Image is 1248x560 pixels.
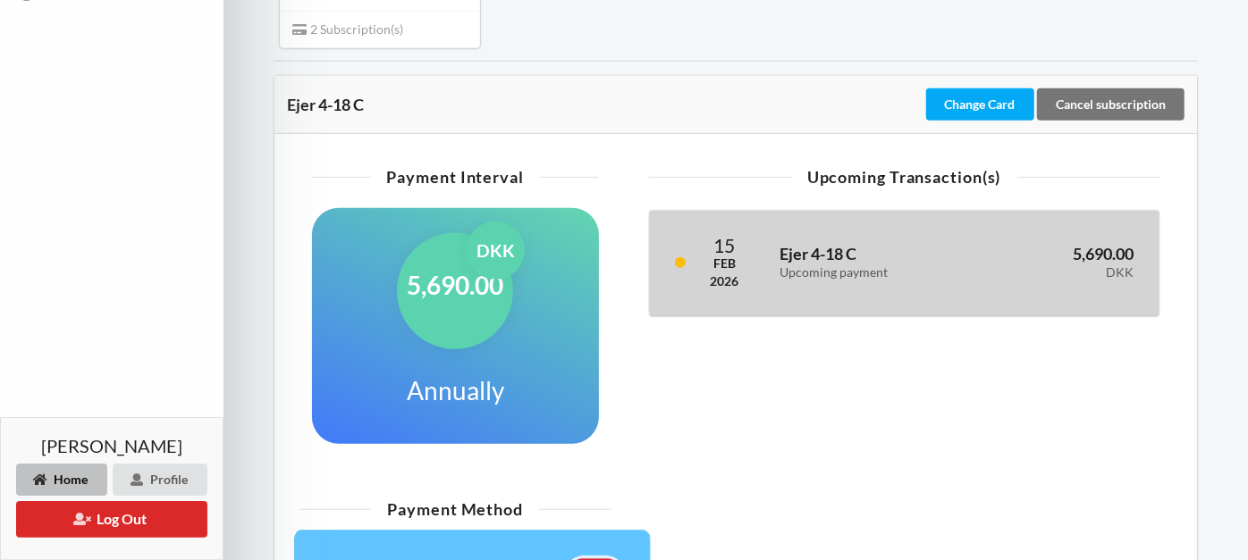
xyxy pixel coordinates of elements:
[780,265,968,280] div: Upcoming payment
[16,501,207,538] button: Log Out
[711,255,739,272] div: Feb
[41,437,182,455] span: [PERSON_NAME]
[113,464,207,496] div: Profile
[467,221,525,280] div: DKK
[1037,88,1185,121] div: Cancel subscription
[312,169,599,185] div: Payment Interval
[16,464,107,496] div: Home
[299,501,611,517] div: Payment Method
[926,88,1034,121] div: Change Card
[711,236,739,255] div: 15
[287,96,923,113] div: Ejer 4-18 C
[993,265,1134,280] div: DKK
[292,21,403,37] span: 2 Subscription(s)
[780,244,968,280] h3: Ejer 4-18 C
[649,169,1160,185] div: Upcoming Transaction(s)
[407,374,504,406] h1: Annually
[407,269,503,301] h1: 5,690.00
[993,244,1134,280] h3: 5,690.00
[711,272,739,290] div: 2026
